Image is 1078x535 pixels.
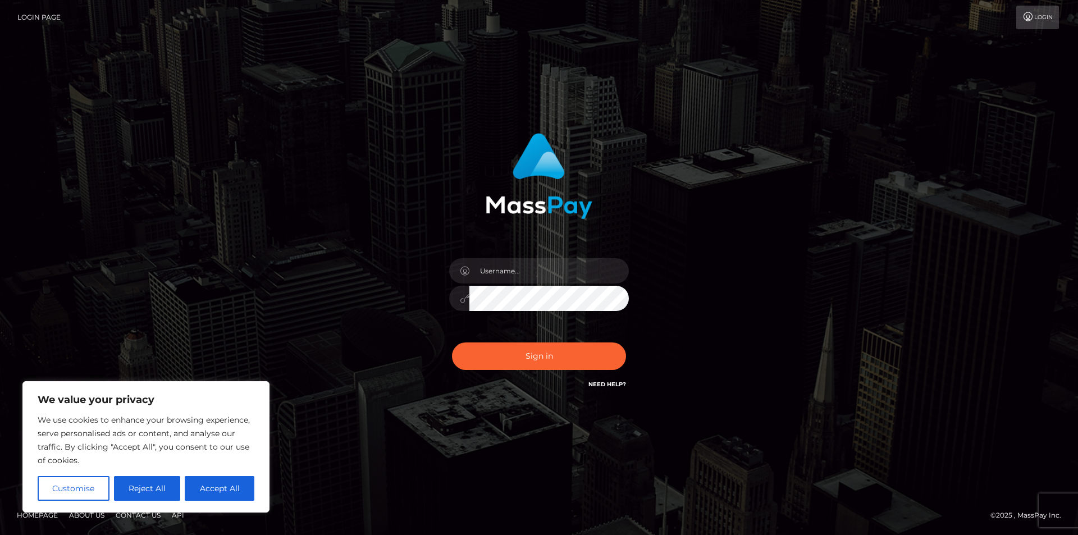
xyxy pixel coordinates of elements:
[38,393,254,406] p: We value your privacy
[12,506,62,524] a: Homepage
[167,506,189,524] a: API
[17,6,61,29] a: Login Page
[452,342,626,370] button: Sign in
[588,381,626,388] a: Need Help?
[469,258,629,283] input: Username...
[114,476,181,501] button: Reject All
[990,509,1070,522] div: © 2025 , MassPay Inc.
[185,476,254,501] button: Accept All
[22,381,269,513] div: We value your privacy
[38,413,254,467] p: We use cookies to enhance your browsing experience, serve personalised ads or content, and analys...
[111,506,165,524] a: Contact Us
[1016,6,1059,29] a: Login
[38,476,109,501] button: Customise
[65,506,109,524] a: About Us
[486,133,592,219] img: MassPay Login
